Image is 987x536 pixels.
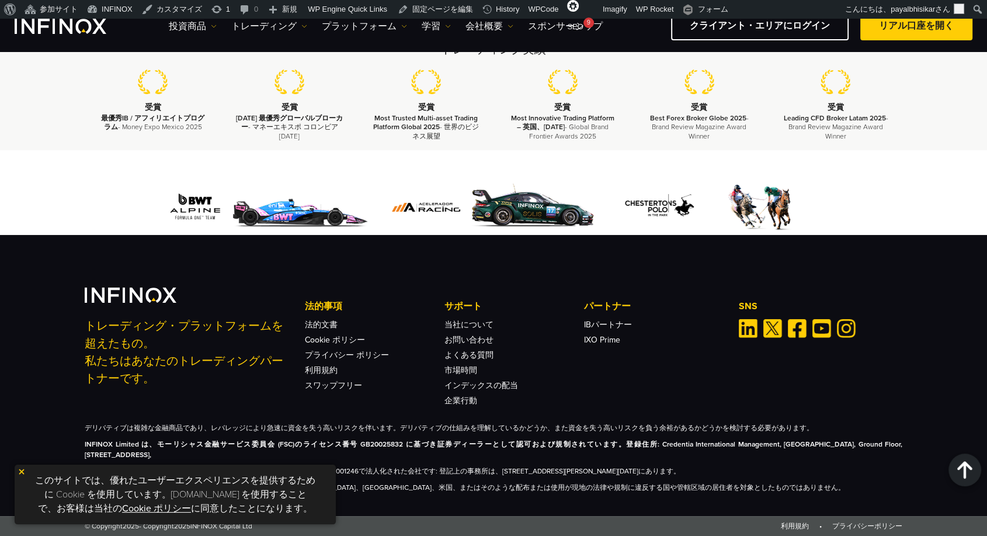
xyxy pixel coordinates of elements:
p: パートナー [584,299,723,313]
strong: 受賞 [828,102,844,112]
strong: Best Forex Broker Globe 2025 [650,114,746,122]
strong: 受賞 [418,102,434,112]
strong: Leading CFD Broker Latam 2025 [783,114,885,122]
a: プラットフォーム [322,19,407,33]
a: 企業行動 [444,396,477,406]
a: プライバシー ポリシー [305,350,389,360]
p: - マネーエキスポ コロンビア [DATE] [236,114,343,141]
p: デリバティブは複雑な金融商品であり、レバレッジにより急速に資金を失う高いリスクを伴います。デリバティブの仕組みを理解しているかどうか、また資金を失う高いリスクを負う余裕があるかどうかを検討する必... [85,423,902,433]
strong: Most Trusted Multi-asset Trading Platform Global 2025 [373,114,478,131]
p: トレーディング・プラットフォームを超えたもの。 私たちはあなたのトレーディングパートナーです。 [85,317,289,388]
a: INFINOX Logo [15,19,134,34]
a: リアル口座を開く [860,12,972,40]
a: 市場時間 [444,365,477,375]
a: Youtube [812,319,831,338]
a: IBパートナー [584,320,632,330]
p: - Brand Review Magazine Award Winner [782,114,889,141]
p: - Brand Review Magazine Award Winner [645,114,753,141]
p: - Money Expo Mexico 2025 [99,114,207,132]
a: クライアント・エリアにログイン [671,12,849,40]
strong: 受賞 [145,102,161,112]
p: このサイトでは、優れたユーザーエクスペリエンスを提供するために Cookie を使用しています。[DOMAIN_NAME] を使用することで、お客様は当社の に同意したことになります。 [20,471,330,518]
p: INFINOXとして取引されるINFINOX Global Limitedは、アンギラで会社番号A000001246で法人化された会社です: 登記上の事務所は、[STREET_ADDRESS][... [85,466,902,476]
a: 会社概要 [465,19,513,33]
span: 2025 [174,522,190,530]
p: このサイトの情報は、アフガニスタン、[GEOGRAPHIC_DATA]、[GEOGRAPHIC_DATA]、[GEOGRAPHIC_DATA]、米国、またはそのような配布または使用が現地の法律や... [85,482,902,493]
a: スワップフリー [305,381,362,390]
a: お問い合わせ [444,335,494,345]
span: SEO [567,22,583,31]
strong: 受賞 [691,102,707,112]
p: - 世界のビジネス展望 [373,114,480,141]
a: Facebook [788,319,807,338]
p: SNS [739,299,902,313]
a: インデックスの配当 [444,381,518,390]
a: 当社について [444,320,494,330]
p: 法的事項 [305,299,444,313]
a: 投資商品 [169,19,217,33]
a: Cookie ポリシー [122,503,191,514]
strong: [DATE] 最優秀グローバルブローカー [236,114,343,131]
a: 法的文書 [305,320,338,330]
a: Cookie ポリシー [305,335,365,345]
a: トレーディング [231,19,307,33]
strong: Most Innovative Trading Platform – 英国、[DATE] [511,114,614,131]
span: 2025 [123,522,139,530]
strong: 受賞 [554,102,571,112]
a: 利用規約 [305,365,338,375]
span: © Copyright - Copyright INFINOX Capital Ltd [85,521,252,531]
a: スポンサーシップ [528,19,603,33]
p: - Global Brand Frontier Awards 2025 [509,114,616,141]
strong: 最優秀IB / アフィリエイトプログラム [101,114,204,131]
span: • [811,522,830,530]
a: Linkedin [739,319,757,338]
a: 利用規約 [781,522,809,530]
img: yellow close icon [18,468,26,476]
a: よくある質問 [444,350,494,360]
a: IXO Prime [584,335,620,345]
a: Twitter [763,319,782,338]
span: payalbhisikar [891,5,935,13]
a: Instagram [837,319,856,338]
a: 学習 [422,19,451,33]
a: プライバシーポリシー [832,522,902,530]
div: 9 [583,18,594,28]
strong: 受賞 [281,102,298,112]
strong: INFINOX Limited は、モーリシャス金融サービス委員会 (FSC)のライセンス番号 GB20025832 に基づき証券ディーラーとして認可および規制されています。登録住所: Cred... [85,440,902,459]
p: サポート [444,299,583,313]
